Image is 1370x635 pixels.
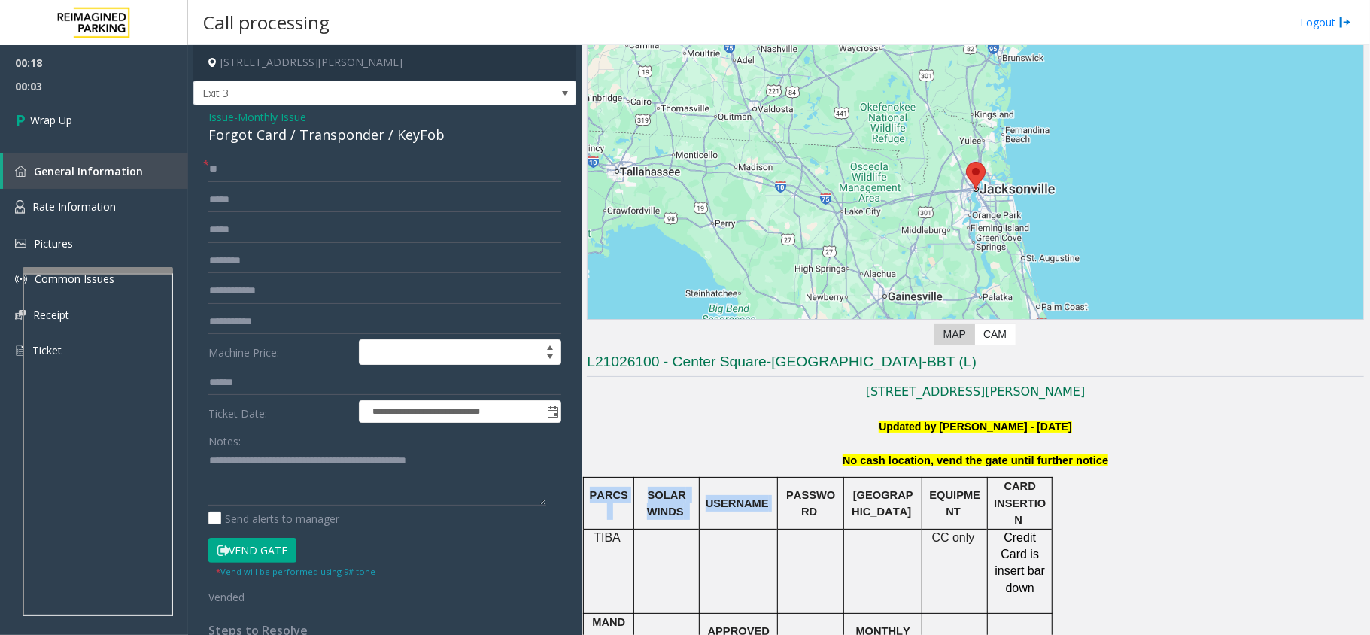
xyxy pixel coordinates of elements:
[216,566,375,577] small: Vend will be performed using 9# tone
[544,401,560,422] span: Toggle popup
[587,352,1364,377] h3: L21026100 - Center Square-[GEOGRAPHIC_DATA]-BBT (L)
[15,239,26,248] img: 'icon'
[234,110,306,124] span: -
[3,153,188,189] a: General Information
[205,339,355,365] label: Machine Price:
[966,162,986,190] div: 100 North Hogan Street, Jacksonville, FL
[208,109,234,125] span: Issue
[34,164,143,178] span: General Information
[208,428,241,449] label: Notes:
[194,81,500,105] span: Exit 3
[539,352,560,364] span: Decrease value
[866,384,1086,399] a: [STREET_ADDRESS][PERSON_NAME]
[852,489,913,518] span: [GEOGRAPHIC_DATA]
[1339,14,1351,30] img: logout
[32,199,116,214] span: Rate Information
[594,531,612,544] span: TIB
[15,200,25,214] img: 'icon'
[15,344,25,357] img: 'icon'
[706,497,769,509] span: USERNAME
[995,531,1045,594] span: Credit Card is insert bar down
[843,454,1108,466] span: No cash location, vend the gate until further notice
[208,590,245,604] span: Vended
[786,489,835,518] span: PASSWOR
[208,538,296,564] button: Vend Gate
[994,480,1046,526] span: CARD INSERTION
[15,166,26,177] img: 'icon'
[34,236,73,251] span: Pictures
[193,45,576,81] h4: [STREET_ADDRESS][PERSON_NAME]
[208,125,561,145] div: Forgot Card / Transponder / KeyFob
[238,109,306,125] span: Monthly Issue
[1300,14,1351,30] a: Logout
[30,112,72,128] span: Wrap Up
[932,531,975,544] span: CC only
[15,310,26,320] img: 'icon'
[612,531,621,544] span: A
[196,4,337,41] h3: Call processing
[930,489,981,518] span: EQUIPMENT
[974,324,1016,345] label: CAM
[539,340,560,352] span: Increase value
[879,421,1071,433] b: Updated by [PERSON_NAME] - [DATE]
[810,506,818,518] span: D
[208,511,339,527] label: Send alerts to manager
[15,273,27,285] img: 'icon'
[205,400,355,423] label: Ticket Date:
[647,489,689,518] span: SOLAR WINDS
[934,324,975,345] label: Map
[590,489,628,501] span: PARCS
